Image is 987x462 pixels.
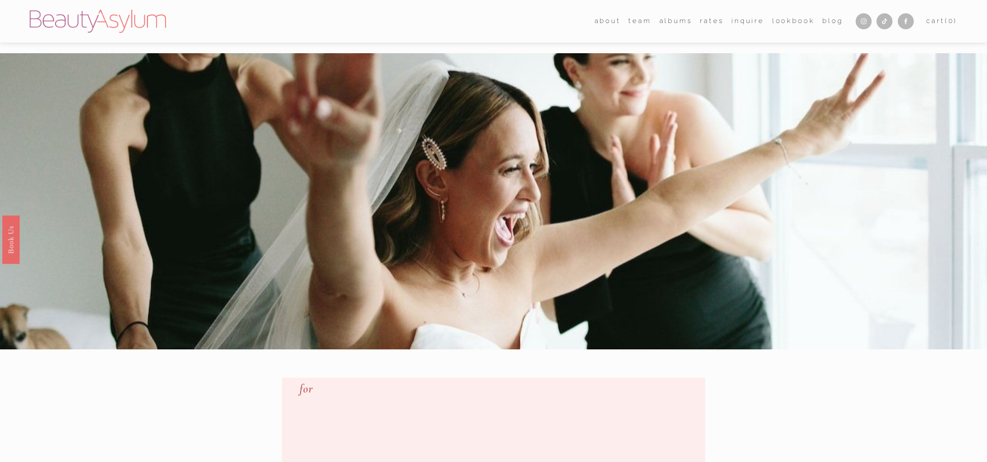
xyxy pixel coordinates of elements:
a: Facebook [898,13,914,29]
span: team [628,15,651,27]
span: 0 [948,17,954,25]
a: Inquire [731,15,764,28]
a: Instagram [856,13,872,29]
span: about [595,15,621,27]
a: albums [659,15,692,28]
em: for [300,381,314,396]
a: folder dropdown [595,15,621,28]
img: Beauty Asylum | Bridal Hair &amp; Makeup Charlotte &amp; Atlanta [30,10,166,33]
span: ( ) [945,17,957,25]
a: Blog [822,15,843,28]
a: folder dropdown [628,15,651,28]
a: Book Us [2,215,20,264]
a: Rates [700,15,723,28]
a: Cart(0) [926,15,957,27]
a: TikTok [876,13,892,29]
a: Lookbook [772,15,815,28]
